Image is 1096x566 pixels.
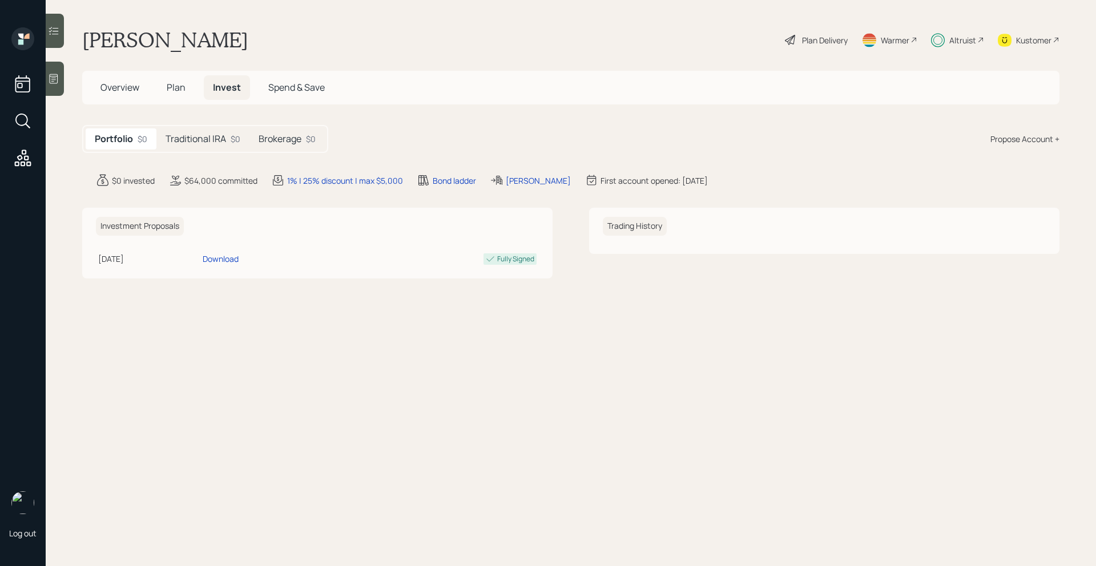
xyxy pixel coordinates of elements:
[167,81,186,94] span: Plan
[96,217,184,236] h6: Investment Proposals
[949,34,976,46] div: Altruist
[203,253,239,265] div: Download
[497,254,534,264] div: Fully Signed
[184,175,257,187] div: $64,000 committed
[990,133,1059,145] div: Propose Account +
[9,528,37,539] div: Log out
[231,133,240,145] div: $0
[112,175,155,187] div: $0 invested
[306,133,316,145] div: $0
[881,34,909,46] div: Warmer
[98,253,198,265] div: [DATE]
[433,175,476,187] div: Bond ladder
[166,134,226,144] h5: Traditional IRA
[82,27,248,52] h1: [PERSON_NAME]
[1016,34,1051,46] div: Kustomer
[287,175,403,187] div: 1% | 25% discount | max $5,000
[268,81,325,94] span: Spend & Save
[95,134,133,144] h5: Portfolio
[601,175,708,187] div: First account opened: [DATE]
[603,217,667,236] h6: Trading History
[213,81,241,94] span: Invest
[506,175,571,187] div: [PERSON_NAME]
[11,491,34,514] img: michael-russo-headshot.png
[100,81,139,94] span: Overview
[802,34,848,46] div: Plan Delivery
[259,134,301,144] h5: Brokerage
[138,133,147,145] div: $0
